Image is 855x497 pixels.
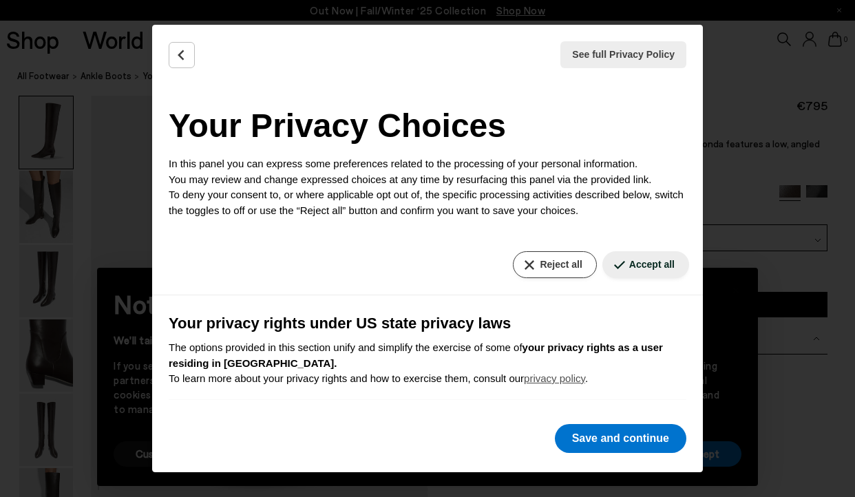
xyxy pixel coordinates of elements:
button: Reject all [513,251,596,278]
span: See full Privacy Policy [572,47,675,62]
p: The options provided in this section unify and simplify the exercise of some of To learn more abo... [169,340,686,387]
button: Back [169,42,195,68]
button: Accept all [602,251,689,278]
h3: Your privacy rights under US state privacy laws [169,312,686,335]
b: your privacy rights as a user residing in [GEOGRAPHIC_DATA]. [169,341,663,369]
a: privacy policy [524,372,585,384]
h2: Your Privacy Choices [169,101,686,151]
p: In this panel you can express some preferences related to the processing of your personal informa... [169,156,686,218]
button: See full Privacy Policy [560,41,686,68]
button: Save and continue [555,424,686,453]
